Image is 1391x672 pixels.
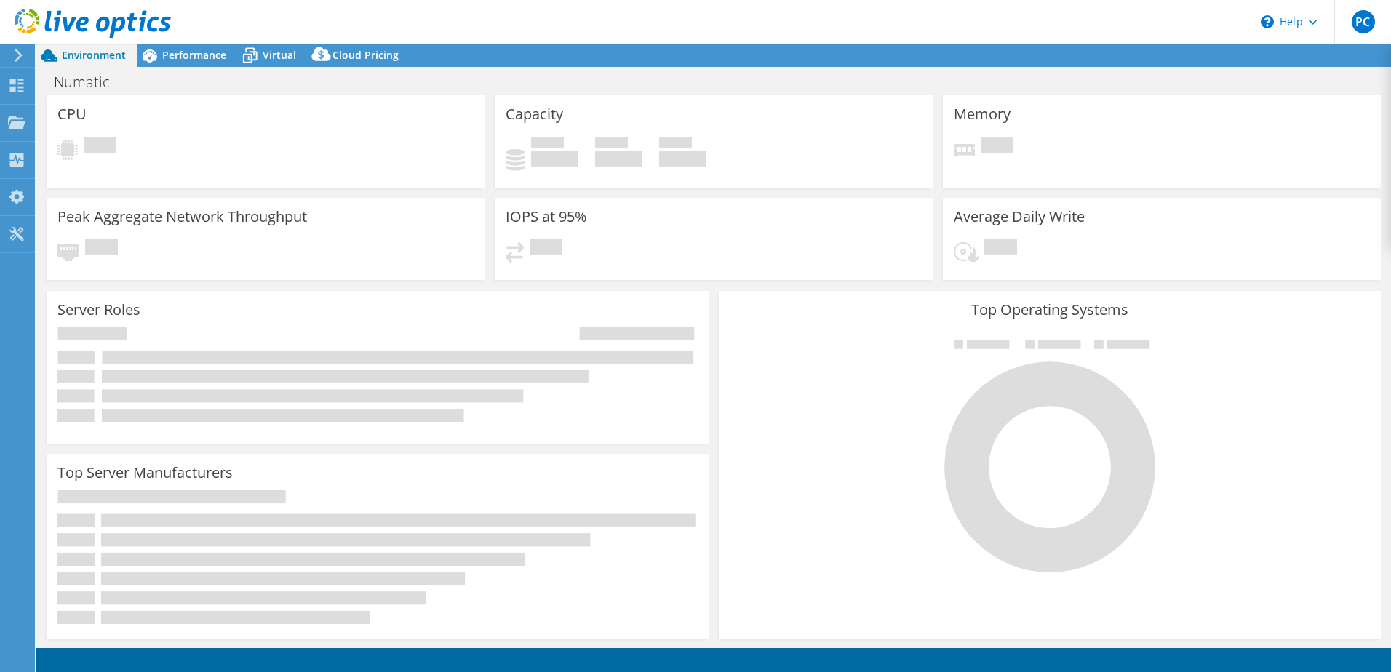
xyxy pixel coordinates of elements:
[1261,15,1274,28] svg: \n
[984,239,1017,259] span: Pending
[981,137,1013,156] span: Pending
[47,74,132,90] h1: Numatic
[84,137,116,156] span: Pending
[57,209,307,225] h3: Peak Aggregate Network Throughput
[595,137,628,151] span: Free
[57,302,140,318] h3: Server Roles
[954,209,1085,225] h3: Average Daily Write
[659,151,706,167] h4: 0 GiB
[62,48,126,62] span: Environment
[57,106,87,122] h3: CPU
[57,465,233,481] h3: Top Server Manufacturers
[595,151,642,167] h4: 0 GiB
[506,209,587,225] h3: IOPS at 95%
[659,137,692,151] span: Total
[332,48,399,62] span: Cloud Pricing
[531,137,564,151] span: Used
[530,239,562,259] span: Pending
[162,48,226,62] span: Performance
[730,302,1370,318] h3: Top Operating Systems
[954,106,1011,122] h3: Memory
[531,151,578,167] h4: 0 GiB
[506,106,563,122] h3: Capacity
[263,48,296,62] span: Virtual
[85,239,118,259] span: Pending
[1352,10,1375,33] span: PC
